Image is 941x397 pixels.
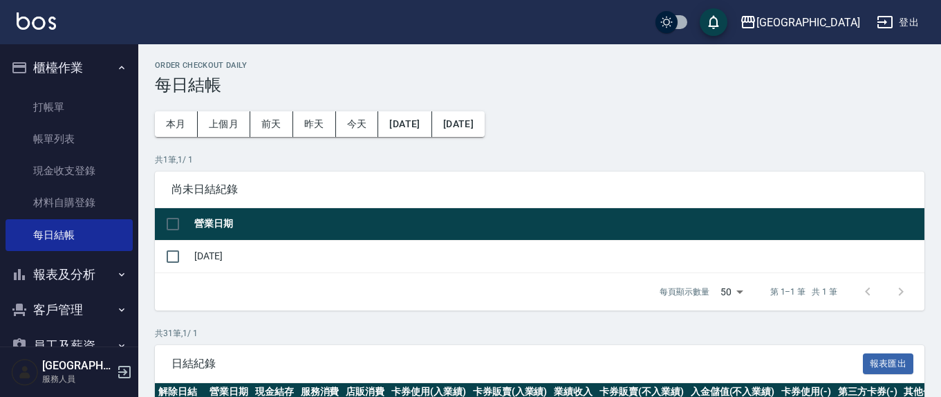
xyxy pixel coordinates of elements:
a: 材料自購登錄 [6,187,133,219]
img: Person [11,358,39,386]
button: 上個月 [198,111,250,137]
a: 打帳單 [6,91,133,123]
span: 日結紀錄 [171,357,863,371]
button: 前天 [250,111,293,137]
span: 尚未日結紀錄 [171,183,908,196]
button: 報表及分析 [6,257,133,293]
img: Logo [17,12,56,30]
p: 每頁顯示數量 [660,286,709,298]
a: 報表匯出 [863,356,914,369]
h5: [GEOGRAPHIC_DATA] [42,359,113,373]
button: [DATE] [432,111,485,137]
button: 今天 [336,111,379,137]
a: 每日結帳 [6,219,133,251]
button: 昨天 [293,111,336,137]
th: 營業日期 [191,208,924,241]
p: 共 1 筆, 1 / 1 [155,154,924,166]
a: 現金收支登錄 [6,155,133,187]
button: 櫃檯作業 [6,50,133,86]
button: [DATE] [378,111,431,137]
h2: Order checkout daily [155,61,924,70]
button: 登出 [871,10,924,35]
button: 報表匯出 [863,353,914,375]
p: 服務人員 [42,373,113,385]
button: [GEOGRAPHIC_DATA] [734,8,866,37]
p: 共 31 筆, 1 / 1 [155,327,924,340]
p: 第 1–1 筆 共 1 筆 [770,286,837,298]
button: 客戶管理 [6,292,133,328]
h3: 每日結帳 [155,75,924,95]
button: save [700,8,727,36]
button: 本月 [155,111,198,137]
div: [GEOGRAPHIC_DATA] [756,14,860,31]
td: [DATE] [191,240,924,273]
button: 員工及薪資 [6,328,133,364]
a: 帳單列表 [6,123,133,155]
div: 50 [715,273,748,311]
